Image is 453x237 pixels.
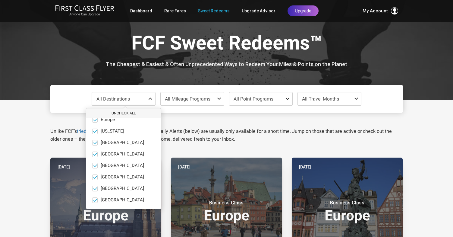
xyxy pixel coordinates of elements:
[165,96,210,102] span: All Mileage Programs
[55,5,114,11] img: First Class Flyer
[302,96,339,102] span: All Travel Months
[164,5,186,16] a: Rare Fares
[68,200,143,206] small: Business Class
[50,127,403,143] p: Unlike FCF’s , our Daily Alerts (below) are usually only available for a short time. Jump on thos...
[363,7,398,14] button: My Account
[189,200,264,206] small: Business Class
[101,152,144,157] span: [GEOGRAPHIC_DATA]
[86,108,161,118] button: Uncheck All
[130,5,152,16] a: Dashboard
[234,96,273,102] span: All Point Programs
[77,128,147,134] a: tried and true upgrade strategies
[198,5,230,16] a: Sweet Redeems
[55,61,398,67] h3: The Cheapest & Easiest & Often Unprecedented Ways to Redeem Your Miles & Points on the Planet
[242,5,275,16] a: Upgrade Advisor
[55,12,114,17] small: Anyone Can Upgrade
[178,200,275,223] h3: Europe
[299,164,311,170] time: [DATE]
[55,33,398,56] h1: FCF Sweet Redeems™
[101,163,144,168] span: [GEOGRAPHIC_DATA]
[310,200,385,206] small: Business Class
[55,5,114,17] a: First Class FlyerAnyone Can Upgrade
[101,186,144,191] span: [GEOGRAPHIC_DATA]
[101,197,144,203] span: [GEOGRAPHIC_DATA]
[101,129,124,134] span: [US_STATE]
[58,200,154,223] h3: Europe
[288,5,319,16] a: Upgrade
[299,200,396,223] h3: Europe
[96,96,130,102] span: All Destinations
[58,164,70,170] time: [DATE]
[178,164,190,170] time: [DATE]
[101,175,144,180] span: [GEOGRAPHIC_DATA]
[101,117,115,123] span: Europe
[363,7,388,14] span: My Account
[101,140,144,146] span: [GEOGRAPHIC_DATA]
